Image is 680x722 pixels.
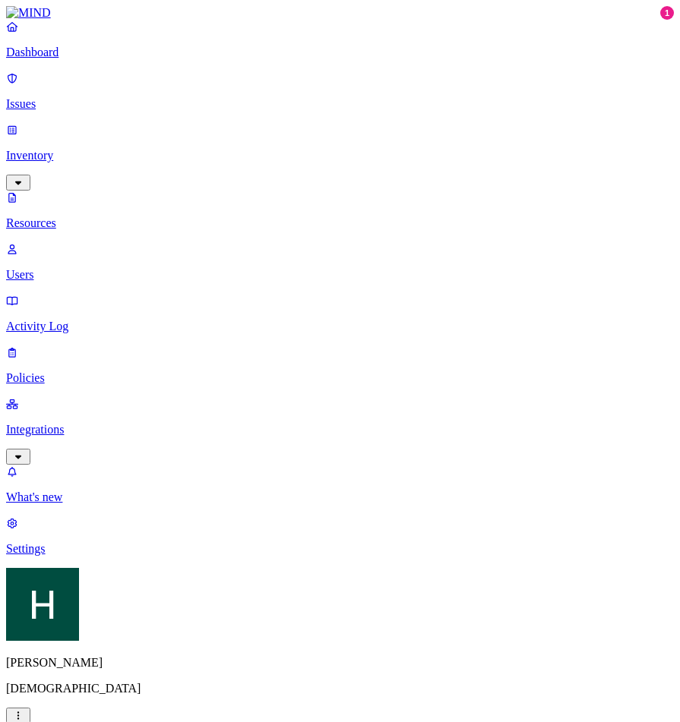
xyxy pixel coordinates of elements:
[6,46,674,59] p: Dashboard
[6,397,674,462] a: Integrations
[6,345,674,385] a: Policies
[6,371,674,385] p: Policies
[6,123,674,188] a: Inventory
[660,6,674,20] div: 1
[6,465,674,504] a: What's new
[6,423,674,437] p: Integrations
[6,516,674,556] a: Settings
[6,320,674,333] p: Activity Log
[6,6,674,20] a: MIND
[6,242,674,282] a: Users
[6,6,51,20] img: MIND
[6,97,674,111] p: Issues
[6,568,79,641] img: Hela Lucas
[6,542,674,556] p: Settings
[6,20,674,59] a: Dashboard
[6,294,674,333] a: Activity Log
[6,268,674,282] p: Users
[6,71,674,111] a: Issues
[6,656,674,670] p: [PERSON_NAME]
[6,682,674,695] p: [DEMOGRAPHIC_DATA]
[6,490,674,504] p: What's new
[6,149,674,162] p: Inventory
[6,216,674,230] p: Resources
[6,191,674,230] a: Resources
